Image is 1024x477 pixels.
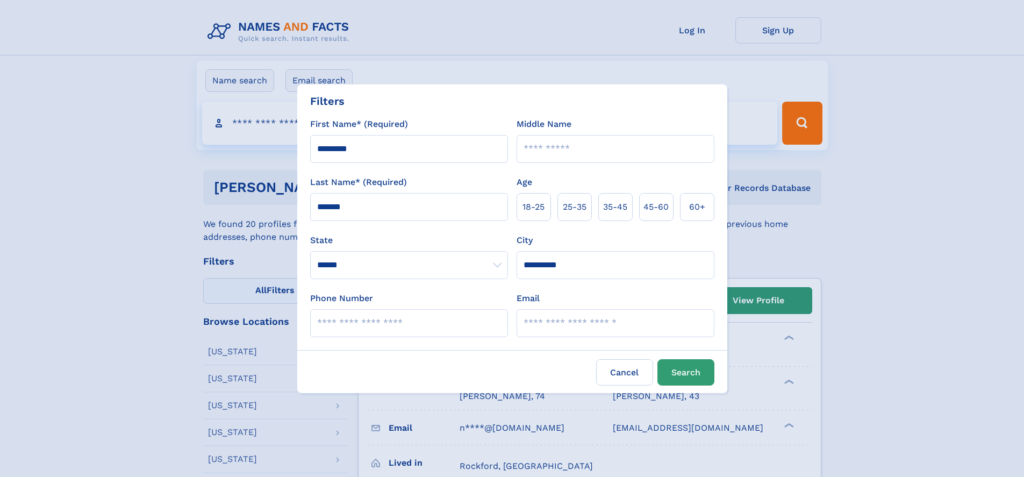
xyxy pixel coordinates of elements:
label: Last Name* (Required) [310,176,407,189]
label: City [517,234,533,247]
span: 45‑60 [643,201,669,213]
label: Middle Name [517,118,571,131]
label: State [310,234,508,247]
label: Age [517,176,532,189]
span: 25‑35 [563,201,586,213]
label: Email [517,292,540,305]
span: 60+ [689,201,705,213]
span: 18‑25 [522,201,545,213]
label: First Name* (Required) [310,118,408,131]
span: 35‑45 [603,201,627,213]
button: Search [657,359,714,386]
label: Phone Number [310,292,373,305]
label: Cancel [596,359,653,386]
div: Filters [310,93,345,109]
